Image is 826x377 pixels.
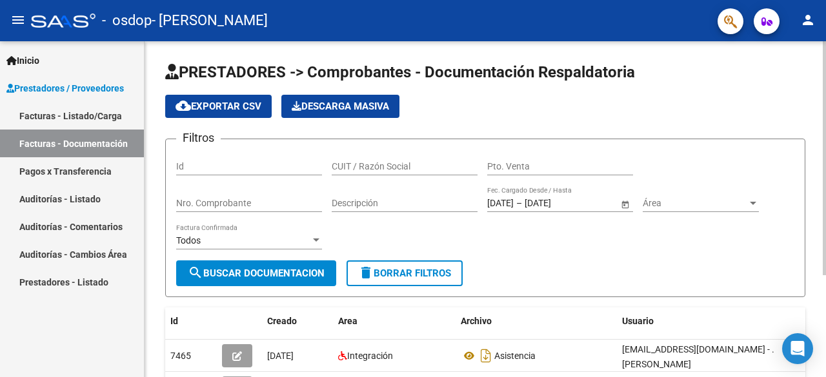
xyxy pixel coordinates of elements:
[165,95,272,118] button: Exportar CSV
[347,351,393,361] span: Integración
[618,197,632,211] button: Open calendar
[800,12,816,28] mat-icon: person
[461,316,492,326] span: Archivo
[152,6,268,35] span: - [PERSON_NAME]
[176,101,261,112] span: Exportar CSV
[333,307,456,335] datatable-header-cell: Area
[188,267,325,279] span: Buscar Documentacion
[292,101,389,112] span: Descarga Masiva
[525,198,588,209] input: Fecha fin
[176,260,336,286] button: Buscar Documentacion
[487,198,514,209] input: Fecha inicio
[622,344,774,369] span: [EMAIL_ADDRESS][DOMAIN_NAME] - . [PERSON_NAME]
[782,333,813,364] div: Open Intercom Messenger
[102,6,152,35] span: - osdop
[188,265,203,280] mat-icon: search
[165,63,635,81] span: PRESTADORES -> Comprobantes - Documentación Respaldatoria
[267,351,294,361] span: [DATE]
[643,198,747,209] span: Área
[358,265,374,280] mat-icon: delete
[456,307,617,335] datatable-header-cell: Archivo
[262,307,333,335] datatable-header-cell: Creado
[6,81,124,95] span: Prestadores / Proveedores
[170,316,178,326] span: Id
[281,95,399,118] button: Descarga Masiva
[622,316,654,326] span: Usuario
[10,12,26,28] mat-icon: menu
[338,316,358,326] span: Area
[358,267,451,279] span: Borrar Filtros
[6,53,39,68] span: Inicio
[347,260,463,286] button: Borrar Filtros
[176,235,201,246] span: Todos
[516,198,522,209] span: –
[478,345,494,366] i: Descargar documento
[281,95,399,118] app-download-masive: Descarga masiva de comprobantes (adjuntos)
[176,129,221,147] h3: Filtros
[494,351,536,361] span: Asistencia
[267,316,297,326] span: Creado
[165,307,217,335] datatable-header-cell: Id
[176,98,191,113] mat-icon: cloud_download
[170,351,191,361] span: 7465
[617,307,811,335] datatable-header-cell: Usuario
